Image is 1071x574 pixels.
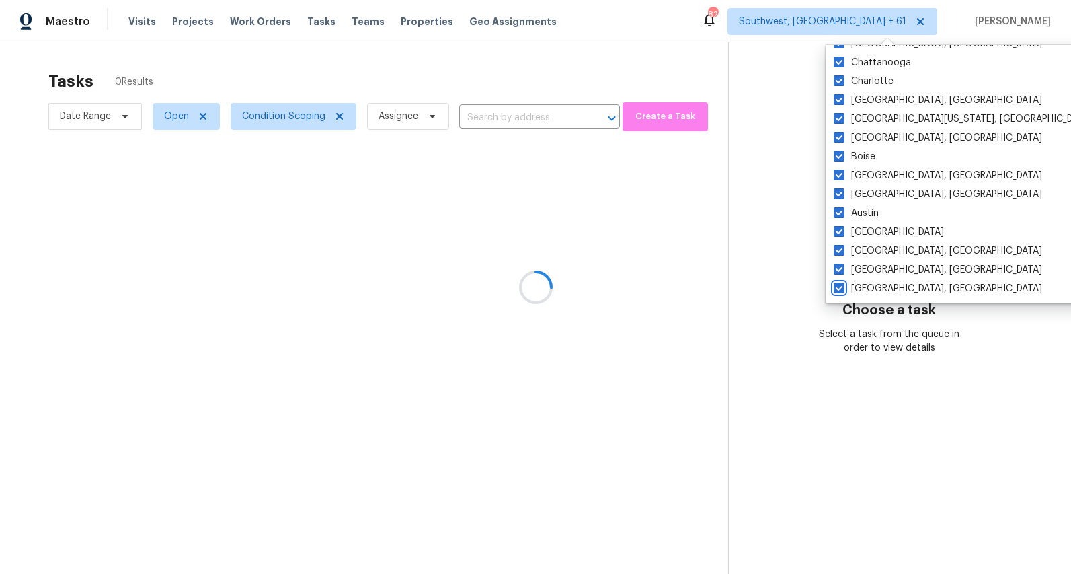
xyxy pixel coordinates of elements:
[834,244,1042,258] label: [GEOGRAPHIC_DATA], [GEOGRAPHIC_DATA]
[834,188,1042,201] label: [GEOGRAPHIC_DATA], [GEOGRAPHIC_DATA]
[834,150,875,164] label: Boise
[834,169,1042,182] label: [GEOGRAPHIC_DATA], [GEOGRAPHIC_DATA]
[834,56,911,69] label: Chattanooga
[834,225,944,239] label: [GEOGRAPHIC_DATA]
[834,131,1042,145] label: [GEOGRAPHIC_DATA], [GEOGRAPHIC_DATA]
[834,263,1042,277] label: [GEOGRAPHIC_DATA], [GEOGRAPHIC_DATA]
[834,207,879,220] label: Austin
[834,282,1042,295] label: [GEOGRAPHIC_DATA], [GEOGRAPHIC_DATA]
[834,94,1042,107] label: [GEOGRAPHIC_DATA], [GEOGRAPHIC_DATA]
[834,75,894,88] label: Charlotte
[708,8,717,22] div: 821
